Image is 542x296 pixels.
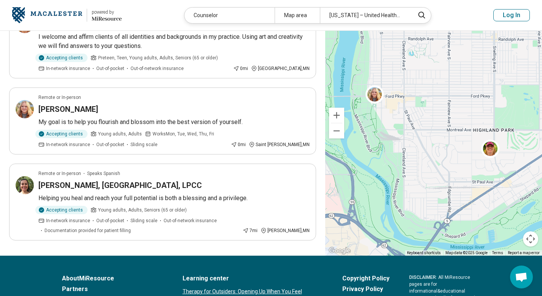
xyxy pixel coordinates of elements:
span: Out-of-pocket [96,217,124,224]
button: Zoom in [329,108,344,123]
span: In-network insurance [46,141,90,148]
h3: [PERSON_NAME] [38,104,98,115]
div: Accepting clients [35,54,87,62]
p: Helping you heal and reach your full potential is both a blessing and a privilege. [38,194,310,203]
a: Macalester Collegepowered by [12,6,122,24]
a: Open this area in Google Maps (opens a new window) [327,246,352,256]
span: Out-of-pocket [96,65,124,72]
a: AboutMiResource [62,274,163,283]
p: I welcome and affirm clients of all identities and backgrounds in my practice. Using art and crea... [38,32,310,51]
span: Young adults, Adults [98,130,142,137]
div: Saint [PERSON_NAME] , MN [249,141,310,148]
div: powered by [92,9,122,16]
span: Sliding scale [130,141,157,148]
p: Remote or In-person [38,94,81,101]
div: [GEOGRAPHIC_DATA] , MN [251,65,310,72]
div: 0 mi [233,65,248,72]
p: My goal is to help you flourish and blossom into the best version of yourself. [38,118,310,127]
a: Copyright Policy [342,274,389,283]
span: Out-of-network insurance [130,65,184,72]
button: Log In [493,9,530,21]
div: 7 mi [243,227,257,234]
span: Speaks Spanish [87,170,120,177]
span: Map data ©2025 Google [445,251,488,255]
h3: [PERSON_NAME], [GEOGRAPHIC_DATA], LPCC [38,180,202,191]
div: [US_STATE] – United HealthCare [320,8,410,23]
span: In-network insurance [46,65,90,72]
a: Report a map error [508,251,540,255]
span: Young adults, Adults, Seniors (65 or older) [98,207,187,213]
div: Map area [275,8,320,23]
span: Documentation provided for patient filling [45,227,131,234]
span: Preteen, Teen, Young adults, Adults, Seniors (65 or older) [98,54,218,61]
a: Learning center [183,274,323,283]
p: Remote or In-person [38,170,81,177]
a: Terms (opens in new tab) [492,251,503,255]
span: DISCLAIMER [409,275,436,280]
div: 0 mi [231,141,246,148]
img: Google [327,246,352,256]
span: Out-of-pocket [96,141,124,148]
span: In-network insurance [46,217,90,224]
button: Zoom out [329,123,344,138]
div: [PERSON_NAME] , MN [261,227,310,234]
div: Accepting clients [35,206,87,214]
div: Accepting clients [35,130,87,138]
a: Privacy Policy [342,285,389,294]
span: Sliding scale [130,217,157,224]
button: Keyboard shortcuts [407,250,441,256]
div: Counselor [184,8,275,23]
a: Partners [62,285,163,294]
button: Map camera controls [523,231,538,247]
span: Works Mon, Tue, Wed, Thu, Fri [153,130,214,137]
img: Macalester College [12,6,82,24]
div: Open chat [510,266,533,288]
span: Out-of-network insurance [164,217,217,224]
